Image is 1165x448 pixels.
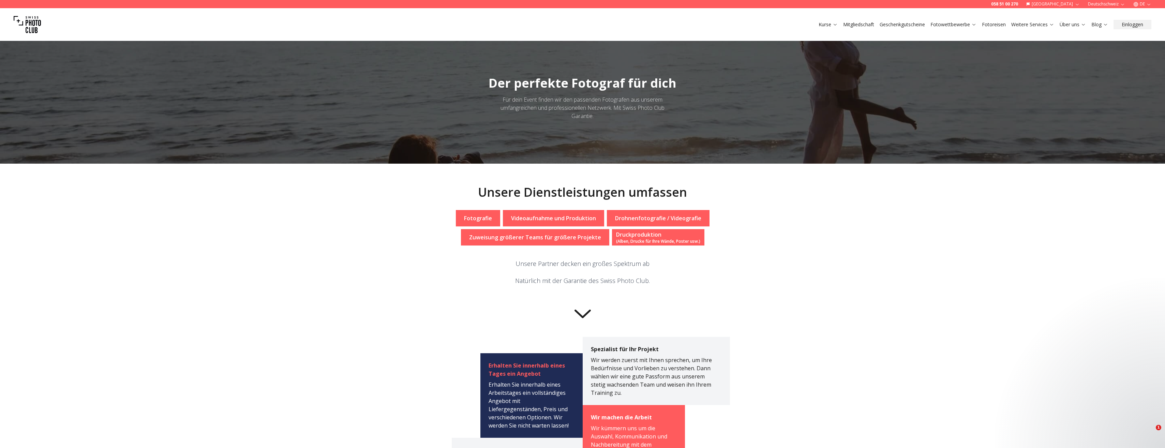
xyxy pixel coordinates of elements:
div: Druckproduktion [616,230,700,239]
button: Blog [1089,20,1111,29]
button: Über uns [1057,20,1089,29]
span: Der perfekte Fotograf für dich [489,75,676,91]
p: Erhalten Sie innerhalb eines Tages ein Angebot [489,361,574,380]
p: Natürlich mit der Garantie des Swiss Photo Club. [515,276,650,285]
h2: Unsere Dienstleistungen umfassen [478,185,687,199]
p: Zuweisung größerer Teams für größere Projekte [469,233,601,241]
button: Mitgliedschaft [840,20,877,29]
a: Mitgliedschaft [843,21,874,28]
p: Unsere Partner decken ein großes Spektrum ab [515,259,650,268]
span: (Alben, Drucke für Ihre Wände, Poster usw.) [616,238,700,244]
a: Geschenkgutscheine [880,21,925,28]
span: 1 [1156,425,1161,430]
img: Swiss photo club [14,11,41,38]
p: Fotografie [464,214,492,222]
iframe: Intercom live chat [1142,425,1158,441]
span: Wir werden zuerst mit Ihnen sprechen, um Ihre Bedürfnisse und Vorlieben zu verstehen. Dann wählen... [591,356,712,397]
p: Wir machen die Arbeit [591,413,677,424]
a: Fotowettbewerbe [930,21,976,28]
button: Fotowettbewerbe [928,20,979,29]
a: 058 51 00 270 [991,1,1018,7]
p: Videoaufnahme und Produktion [511,214,596,222]
p: Spezialist für Ihr Projekt [591,345,714,356]
button: Weitere Services [1009,20,1057,29]
a: Blog [1091,21,1108,28]
button: Kurse [816,20,840,29]
a: Fotoreisen [982,21,1006,28]
a: Weitere Services [1011,21,1054,28]
a: Über uns [1060,21,1086,28]
button: Fotoreisen [979,20,1009,29]
button: Einloggen [1114,20,1151,29]
span: Erhalten Sie innerhalb eines Arbeitstages ein vollständiges Angebot mit Liefergegenständen, Preis... [489,381,569,429]
p: Drohnenfotografie / Videografie [615,214,701,222]
a: Kurse [819,21,838,28]
button: Geschenkgutscheine [877,20,928,29]
span: Für dein Event finden wir den passenden Fotografen aus unserem umfangreichen und professionellen ... [501,96,664,120]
